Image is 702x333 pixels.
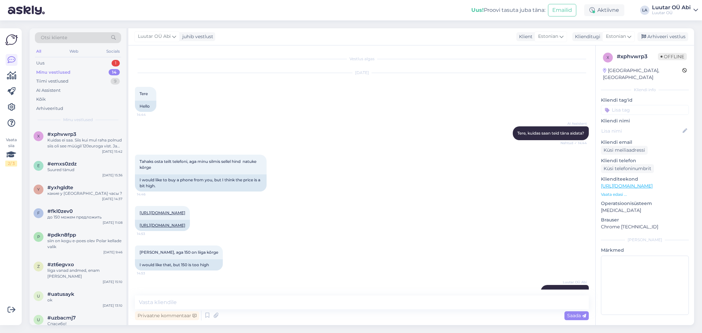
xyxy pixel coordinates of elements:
span: Luutar OÜ Abi [562,280,587,285]
div: Aktiivne [584,4,624,16]
div: Kliendi info [601,87,689,93]
div: 1 [112,60,120,66]
div: [DATE] 11:08 [103,220,122,225]
span: e [37,163,40,168]
div: All [35,47,42,56]
span: AI Assistent [562,121,587,126]
div: Proovi tasuta juba täna: [471,6,545,14]
div: Vaata siia [5,137,17,166]
span: Tahaks osta teilt telefoni, aga minu silmis sellel hind natuke kõrge [140,159,257,170]
div: [PERSON_NAME] [601,237,689,243]
span: x [607,55,609,60]
button: Emailid [548,4,576,16]
p: [MEDICAL_DATA] [601,207,689,214]
p: Chrome [TECHNICAL_ID] [601,223,689,230]
div: Luutar OÜ Abi [652,5,691,10]
span: Offline [658,53,687,60]
div: [DATE] 9:46 [103,250,122,255]
div: Kuidas ei saa. Siis kui mul raha polnud siis oli see müügil 120euroga vist. Ja nüüd kui on [PERSO... [47,137,122,149]
span: y [37,187,40,192]
span: 14:46 [137,192,162,197]
span: u [37,294,40,298]
div: Luutar OÜ [652,10,691,15]
div: [DATE] 15:36 [102,173,122,178]
a: Luutar OÜ AbiLuutar OÜ [652,5,698,15]
p: Klienditeekond [601,176,689,183]
div: liiga vanad andmed, enam [PERSON_NAME] [47,268,122,279]
div: [DATE] 15:10 [103,279,122,284]
span: p [37,234,40,239]
input: Lisa tag [601,105,689,115]
div: 9 [111,78,120,85]
div: I would like that, but 150 is too high [135,259,223,270]
span: [PERSON_NAME], aga 150 on liiga kõrge [140,250,218,255]
div: Спасибо! [47,321,122,327]
div: LA [640,6,649,15]
div: Arhiveeri vestlus [637,32,688,41]
span: Minu vestlused [63,117,93,123]
div: до 150 можем предложить [47,214,122,220]
span: #fkl0zev0 [47,208,73,214]
div: Vestlus algas [135,56,589,62]
img: Askly Logo [5,34,18,46]
a: [URL][DOMAIN_NAME] [140,210,185,215]
div: Tiimi vestlused [36,78,68,85]
div: Uus [36,60,44,66]
div: [DATE] 14:37 [102,196,122,201]
div: [GEOGRAPHIC_DATA], [GEOGRAPHIC_DATA] [603,67,682,81]
div: juhib vestlust [180,33,213,40]
div: Küsi meiliaadressi [601,146,648,155]
div: ok [47,297,122,303]
p: Kliendi telefon [601,157,689,164]
span: Tere [140,91,148,96]
span: f [37,211,40,216]
div: [DATE] 15:42 [102,149,122,154]
div: I would like to buy a phone from you, but I think the price is a bit high. [135,174,267,192]
p: Kliendi nimi [601,117,689,124]
span: u [37,317,40,322]
p: Kliendi email [601,139,689,146]
span: #zt6egvxo [47,262,74,268]
p: Operatsioonisüsteem [601,200,689,207]
span: 14:44 [137,112,162,117]
div: [DATE] [135,70,589,76]
span: Luutar OÜ Abi [138,33,171,40]
span: #xphvwrp3 [47,131,76,137]
p: Brauser [601,217,689,223]
div: 2 / 3 [5,161,17,166]
div: Hello [135,101,156,112]
div: siin on kogu e-poes olev Polar kellade valik [47,238,122,250]
div: Privaatne kommentaar [135,311,199,320]
span: #emxs0zdz [47,161,77,167]
span: Estonian [606,33,626,40]
span: #uatusayk [47,291,74,297]
p: Kliendi tag'id [601,97,689,104]
span: 14:53 [137,231,162,236]
p: Märkmed [601,247,689,254]
span: 140 saame pakkuda [545,289,584,294]
span: Tere, kuidas saan teid täna aidata? [517,131,584,136]
div: AI Assistent [36,87,61,94]
span: 14:53 [137,271,162,276]
div: какие у [GEOGRAPHIC_DATA] часы ? [47,191,122,196]
input: Lisa nimi [601,127,681,135]
div: Web [68,47,80,56]
span: z [37,264,40,269]
span: #pdkn8fpp [47,232,76,238]
span: x [37,134,40,139]
span: #uzbacmj7 [47,315,76,321]
div: Klient [516,33,533,40]
div: # xphvwrp3 [617,53,658,61]
div: Kõik [36,96,46,103]
span: Estonian [538,33,558,40]
span: #yxhgldte [47,185,73,191]
p: Vaata edasi ... [601,192,689,197]
div: Socials [105,47,121,56]
div: Küsi telefoninumbrit [601,164,654,173]
a: [URL][DOMAIN_NAME] [601,183,653,189]
span: Nähtud ✓ 14:44 [560,141,587,145]
div: Minu vestlused [36,69,70,76]
div: 14 [109,69,120,76]
span: Otsi kliente [41,34,67,41]
a: [URL][DOMAIN_NAME] [140,223,185,228]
